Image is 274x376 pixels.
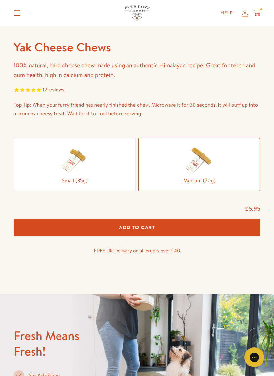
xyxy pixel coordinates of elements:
span: Small (35g) [20,176,130,185]
span: 12 reviews [43,86,64,93]
span: Medium (70g) [144,176,254,185]
h1: Yak Cheese Chews [14,39,261,55]
img: Pets Love Fresh [124,5,150,21]
h2: Fresh Means Fresh! [14,328,261,359]
p: Top Tip: When your furry friend has nearly finished the chew. Microwave it for 30 seconds. It wil... [14,101,261,118]
a: Help [216,7,238,20]
button: Add To Cart [14,219,261,236]
span: reviews [47,86,64,93]
span: Rated 4.9 out of 5 stars 12 reviews [14,86,261,95]
span: £5.95 [245,204,260,213]
span: Add To Cart [119,224,155,231]
summary: Translation missing: en.sections.header.menu [9,5,26,21]
p: FREE UK Delivery on all orders over £40 [14,247,261,255]
iframe: Gorgias live chat messenger [241,345,267,369]
p: 100% natural, hard cheese chew made using an authentic Himalayan recipe. Great for teeth and gum ... [14,60,261,80]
